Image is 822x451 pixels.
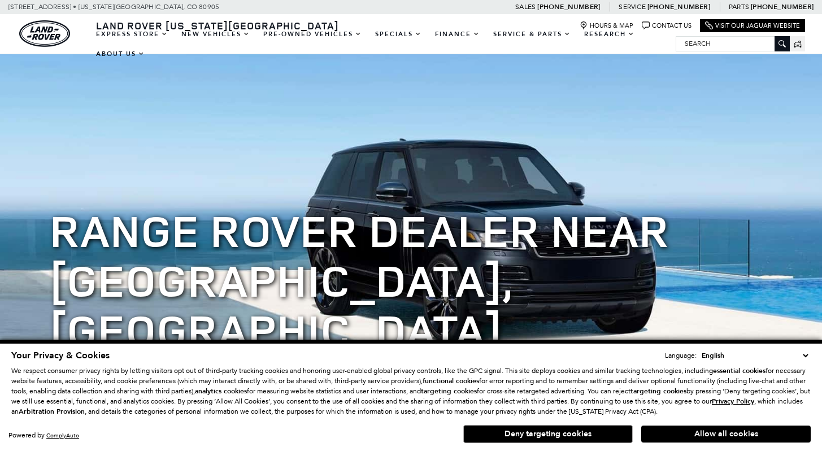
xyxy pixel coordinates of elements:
span: Your Privacy & Cookies [11,349,110,362]
a: EXPRESS STORE [89,24,175,44]
a: Specials [368,24,428,44]
a: New Vehicles [175,24,256,44]
a: Pre-Owned Vehicles [256,24,368,44]
a: Visit Our Jaguar Website [705,21,800,30]
img: Land Rover [19,20,70,47]
u: Privacy Policy [712,397,754,406]
button: Deny targeting cookies [463,425,633,443]
a: [STREET_ADDRESS] • [US_STATE][GEOGRAPHIC_DATA], CO 80905 [8,3,219,11]
a: Contact Us [642,21,691,30]
a: About Us [89,44,151,64]
a: ComplyAuto [46,432,79,439]
button: Allow all cookies [641,426,811,443]
strong: essential cookies [713,366,766,375]
strong: analytics cookies [195,387,247,396]
a: Research [577,24,641,44]
nav: Main Navigation [89,24,676,64]
strong: functional cookies [423,376,479,385]
a: [PHONE_NUMBER] [751,2,814,11]
a: Land Rover [US_STATE][GEOGRAPHIC_DATA] [89,19,346,32]
a: Hours & Map [580,21,633,30]
a: Service & Parts [486,24,577,44]
span: Land Rover [US_STATE][GEOGRAPHIC_DATA] [96,19,339,32]
div: Powered by [8,432,79,439]
strong: Arbitration Provision [19,407,85,416]
a: Finance [428,24,486,44]
a: [PHONE_NUMBER] [537,2,600,11]
a: [PHONE_NUMBER] [647,2,710,11]
span: Service [619,3,645,11]
span: Sales [515,3,536,11]
strong: targeting cookies [421,387,477,396]
a: Privacy Policy [712,397,754,405]
div: Language: [665,352,697,359]
h1: Range Rover Dealer near [GEOGRAPHIC_DATA], [GEOGRAPHIC_DATA] [50,205,773,354]
a: land-rover [19,20,70,47]
span: Parts [729,3,749,11]
p: We respect consumer privacy rights by letting visitors opt out of third-party tracking cookies an... [11,366,811,417]
input: Search [676,37,789,50]
strong: targeting cookies [630,387,686,396]
select: Language Select [699,350,811,361]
